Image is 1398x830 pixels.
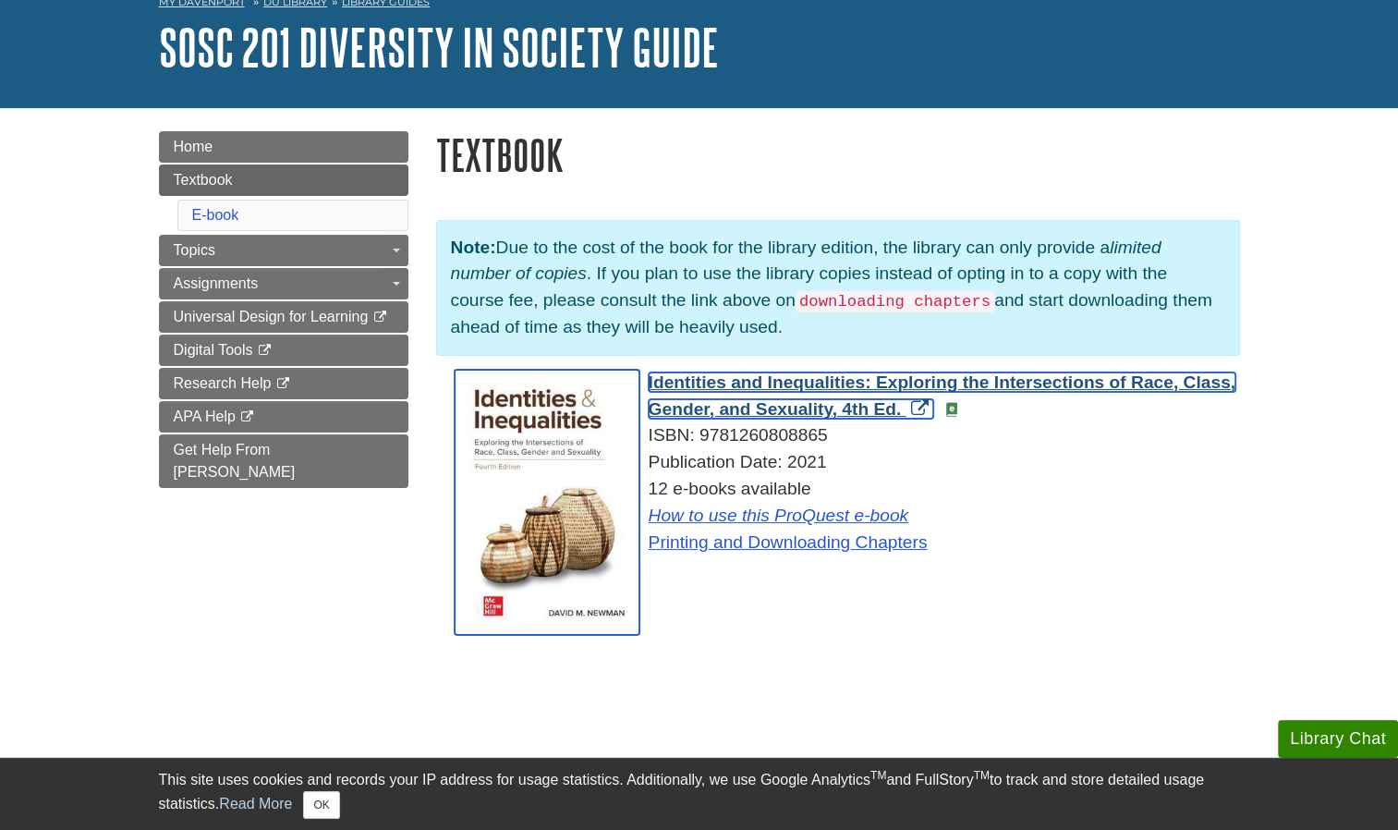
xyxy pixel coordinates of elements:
a: Assignments [159,268,408,299]
a: SOSC 201 Diversity in Society Guide [159,18,719,76]
i: This link opens in a new window [372,311,388,323]
span: Identities and Inequalities: Exploring the Intersections of Race, Class, Gender, and Sexuality, 4... [649,372,1235,419]
a: Digital Tools [159,335,408,366]
p: Due to the cost of the book for the library edition, the library can only provide a . If you plan... [436,220,1240,356]
code: downloading chapters [796,291,994,312]
div: Guide Page Menu [159,131,408,488]
span: APA Help [174,409,236,424]
a: Link opens in new window [649,372,1235,419]
div: 12 e-books available [455,476,1240,555]
a: Research Help [159,368,408,399]
div: Publication Date: 2021 [455,449,1240,476]
span: Research Help [174,375,272,391]
h1: Textbook [436,131,1240,178]
span: Home [174,139,213,154]
i: This link opens in a new window [239,411,255,423]
sup: TM [974,769,990,782]
div: This site uses cookies and records your IP address for usage statistics. Additionally, we use Goo... [159,769,1240,819]
button: Library Chat [1278,720,1398,758]
a: Home [159,131,408,163]
a: Textbook [159,165,408,196]
strong: Note: [451,238,496,257]
span: Topics [174,242,215,258]
span: Assignments [174,275,259,291]
div: ISBN: 9781260808865 [455,422,1240,449]
button: Close [303,791,339,819]
a: Printing and Downloading Chapters [649,532,928,552]
a: Universal Design for Learning [159,301,408,333]
a: Read More [219,796,292,812]
a: Topics [159,235,408,266]
i: This link opens in a new window [257,345,273,357]
a: How to use this ProQuest e-book [649,506,909,525]
a: Get Help From [PERSON_NAME] [159,434,408,488]
img: Cover Art [455,370,639,635]
span: Get Help From [PERSON_NAME] [174,442,296,480]
span: Textbook [174,172,233,188]
sup: TM [870,769,886,782]
span: Universal Design for Learning [174,309,369,324]
img: e-Book [944,402,959,417]
a: APA Help [159,401,408,433]
span: Digital Tools [174,342,253,358]
a: E-book [192,207,239,223]
i: This link opens in a new window [275,378,291,390]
